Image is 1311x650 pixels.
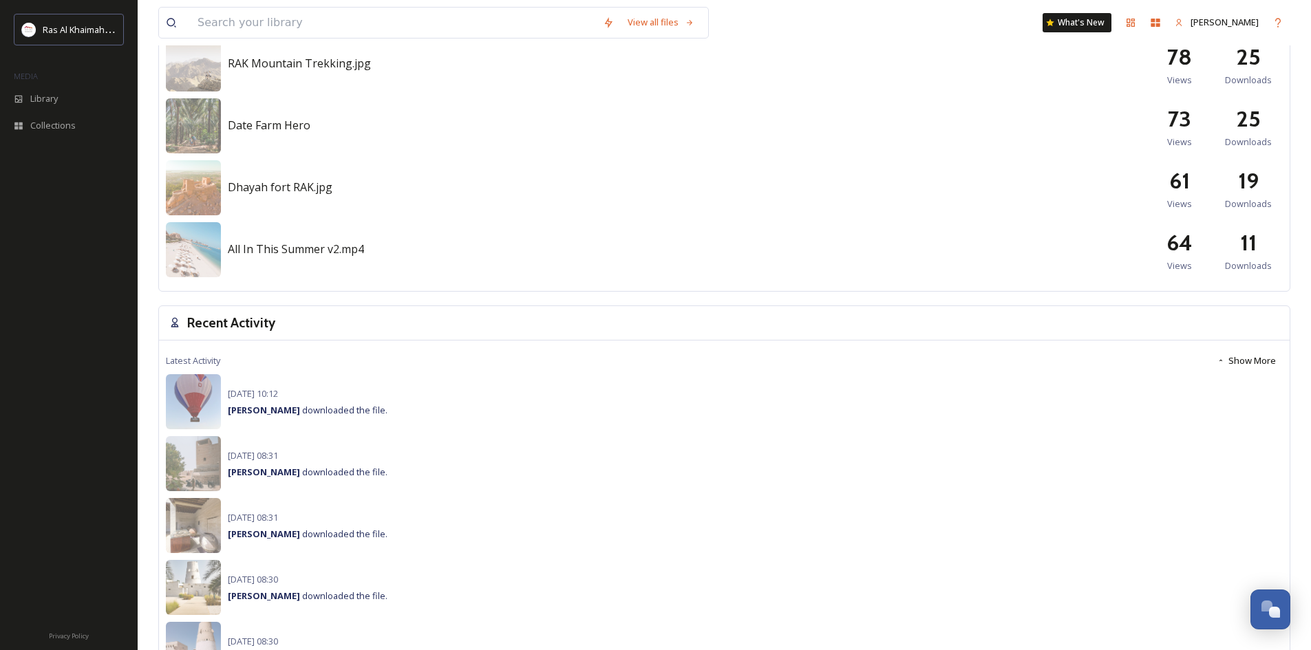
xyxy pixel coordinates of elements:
[43,23,237,36] span: Ras Al Khaimah Tourism Development Authority
[1167,259,1192,272] span: Views
[1225,197,1272,210] span: Downloads
[228,180,332,195] span: Dhayah fort RAK.jpg
[228,511,278,523] span: [DATE] 08:31
[166,560,221,615] img: d00d312b-2976-4120-a28c-9b9d6e79da26.jpg
[49,631,89,640] span: Privacy Policy
[1167,74,1192,87] span: Views
[1236,102,1261,136] h2: 25
[1225,136,1272,149] span: Downloads
[166,436,221,491] img: b3542a92-471d-4c8f-85a8-b5162c00c268.jpg
[228,466,387,478] span: downloaded the file.
[228,589,300,602] strong: [PERSON_NAME]
[1225,74,1272,87] span: Downloads
[166,222,221,277] img: 29a9f786-f6ee-49b0-88d4-6c9fe417c655.jpg
[228,528,300,540] strong: [PERSON_NAME]
[166,374,221,429] img: 47300a28-25f4-497d-b277-54e0f2b6852d.jpg
[228,528,387,540] span: downloaded the file.
[30,92,58,105] span: Library
[228,404,387,416] span: downloaded the file.
[228,449,278,462] span: [DATE] 08:31
[191,8,596,38] input: Search your library
[1250,589,1290,629] button: Open Chat
[166,36,221,91] img: 3499d24e-6a18-4492-b40f-d547c41e8e91.jpg
[166,498,221,553] img: 9659f1fd-6c16-49ac-81c7-bffbef29e3c7.jpg
[187,313,275,333] h3: Recent Activity
[228,589,387,602] span: downloaded the file.
[1210,347,1283,374] button: Show More
[1225,259,1272,272] span: Downloads
[1236,41,1261,74] h2: 25
[228,56,371,71] span: RAK Mountain Trekking.jpg
[166,160,221,215] img: 45dfe8e7-8c4f-48e3-b92b-9b2a14aeffa1.jpg
[1043,13,1111,32] a: What's New
[1240,226,1257,259] h2: 11
[30,119,76,132] span: Collections
[228,635,278,647] span: [DATE] 08:30
[228,241,364,257] span: All In This Summer v2.mp4
[166,98,221,153] img: 6af0912f-5ad3-4dba-861f-f5ab8fa920a1.jpg
[1168,9,1266,36] a: [PERSON_NAME]
[1238,164,1259,197] h2: 19
[22,23,36,36] img: Logo_RAKTDA_RGB-01.png
[228,573,278,585] span: [DATE] 08:30
[166,354,220,367] span: Latest Activity
[14,71,38,81] span: MEDIA
[228,118,310,133] span: Date Farm Hero
[228,404,300,416] strong: [PERSON_NAME]
[1168,102,1191,136] h2: 73
[1167,197,1192,210] span: Views
[1167,41,1192,74] h2: 78
[1169,164,1190,197] h2: 61
[621,9,701,36] a: View all files
[49,627,89,643] a: Privacy Policy
[228,466,300,478] strong: [PERSON_NAME]
[1191,16,1259,28] span: [PERSON_NAME]
[1166,226,1193,259] h2: 64
[1167,136,1192,149] span: Views
[228,387,278,400] span: [DATE] 10:12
